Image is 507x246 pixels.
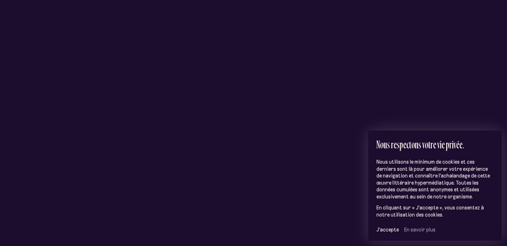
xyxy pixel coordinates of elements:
p: En cliquant sur « J'accepte », vous consentez à notre utilisation des cookies. [376,204,494,218]
a: En savoir plus [404,226,435,233]
h2: Nous respectons votre vie privée. [376,138,494,150]
button: J’accepte [376,226,399,233]
p: Nous utilisons le minimum de cookies et ces derniers sont là pour améliorer votre expérience de n... [376,159,494,200]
